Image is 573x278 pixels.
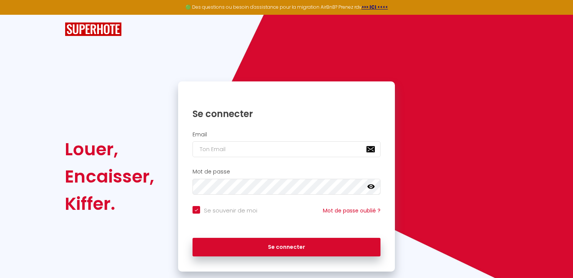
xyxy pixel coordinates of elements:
[193,108,380,120] h1: Se connecter
[65,22,122,36] img: SuperHote logo
[323,207,380,214] a: Mot de passe oublié ?
[65,136,154,163] div: Louer,
[65,190,154,217] div: Kiffer.
[193,169,380,175] h2: Mot de passe
[65,163,154,190] div: Encaisser,
[193,238,380,257] button: Se connecter
[362,4,388,10] a: >>> ICI <<<<
[193,141,380,157] input: Ton Email
[193,131,380,138] h2: Email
